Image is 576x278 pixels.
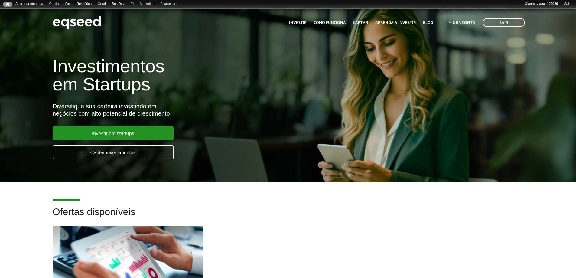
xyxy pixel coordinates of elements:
[522,2,561,6] a: Oláana.viana_129020
[73,2,94,6] a: Relatórios
[53,207,524,226] h2: Ofertas disponíveis
[375,21,416,25] a: Aprenda a investir
[53,15,101,31] img: EqSeed
[423,21,433,25] a: Blog
[12,2,46,6] a: Adicionar empresa
[53,145,174,159] a: Captar investimentos
[353,21,368,25] a: Captar
[46,2,74,6] a: Configurações
[109,2,128,6] a: Bus Dev
[158,2,178,6] a: Academia
[3,2,12,7] a: Início
[448,21,475,25] a: Minha conta
[530,2,558,5] strong: ana.viana_129020
[137,2,157,6] a: Marketing
[53,126,174,140] a: Investir em startups
[95,2,109,6] a: Geral
[483,18,525,27] a: Sair
[53,57,332,93] h1: Investimentos em Startups
[289,21,307,25] a: Investir
[127,2,137,6] a: RI
[6,2,9,6] span: Início
[561,2,573,6] a: Sair
[314,21,346,25] a: Como funciona
[53,103,332,117] div: Diversifique sua carteira investindo em negócios com alto potencial de crescimento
